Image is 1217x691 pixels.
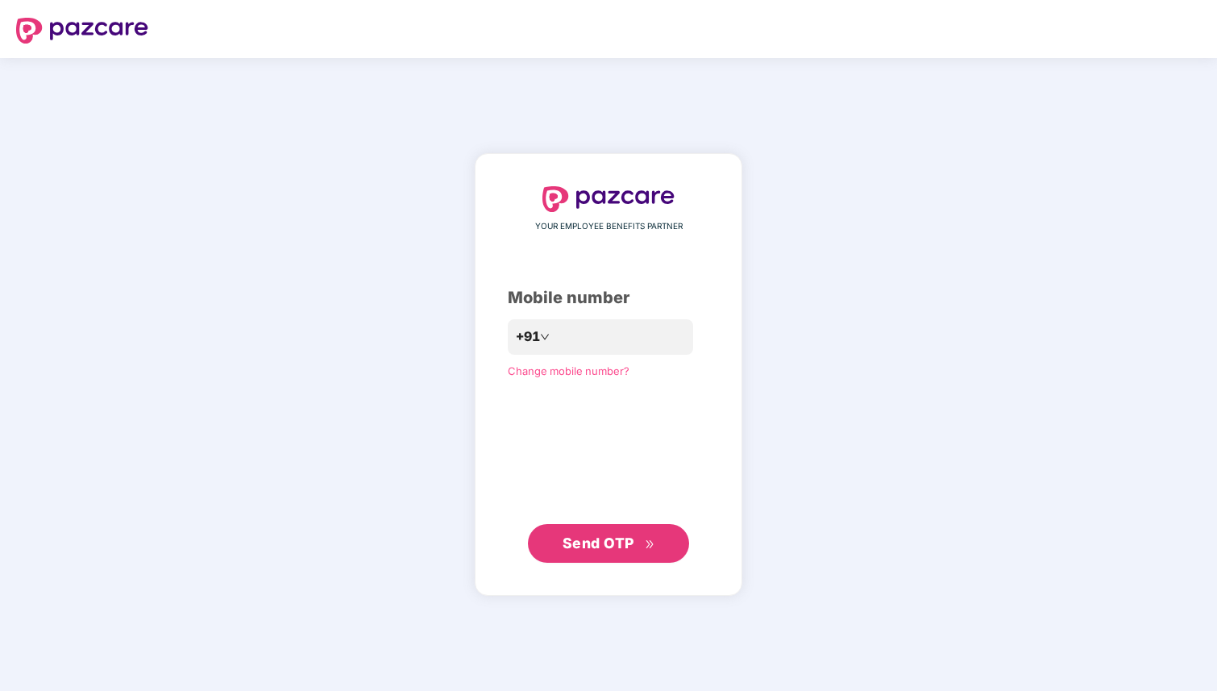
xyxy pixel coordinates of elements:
span: Send OTP [563,535,634,552]
img: logo [542,186,675,212]
div: Mobile number [508,285,709,310]
span: YOUR EMPLOYEE BENEFITS PARTNER [535,220,683,233]
span: +91 [516,327,540,347]
span: down [540,332,550,342]
img: logo [16,18,148,44]
span: double-right [645,539,655,550]
button: Send OTPdouble-right [528,524,689,563]
a: Change mobile number? [508,364,629,377]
